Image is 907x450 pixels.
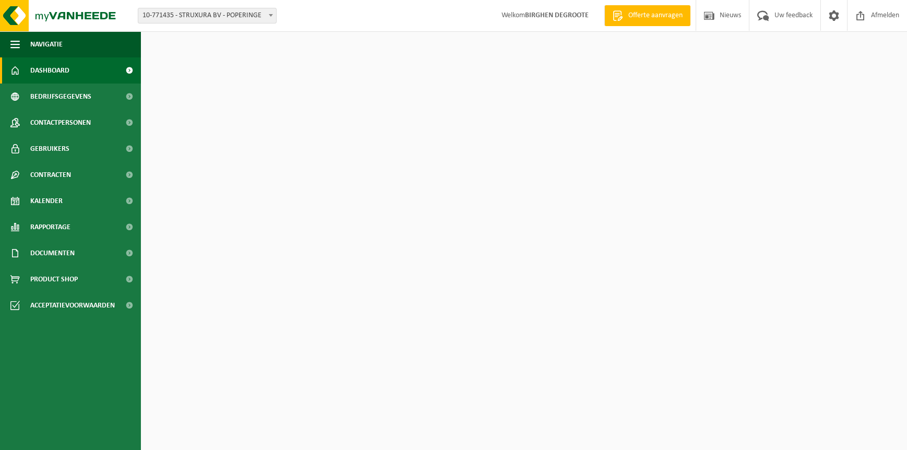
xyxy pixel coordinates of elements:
[30,188,63,214] span: Kalender
[604,5,690,26] a: Offerte aanvragen
[30,110,91,136] span: Contactpersonen
[138,8,277,23] span: 10-771435 - STRUXURA BV - POPERINGE
[30,84,91,110] span: Bedrijfsgegevens
[30,57,69,84] span: Dashboard
[626,10,685,21] span: Offerte aanvragen
[30,266,78,292] span: Product Shop
[30,31,63,57] span: Navigatie
[30,162,71,188] span: Contracten
[30,292,115,318] span: Acceptatievoorwaarden
[138,8,276,23] span: 10-771435 - STRUXURA BV - POPERINGE
[30,136,69,162] span: Gebruikers
[525,11,589,19] strong: BIRGHEN DEGROOTE
[30,214,70,240] span: Rapportage
[30,240,75,266] span: Documenten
